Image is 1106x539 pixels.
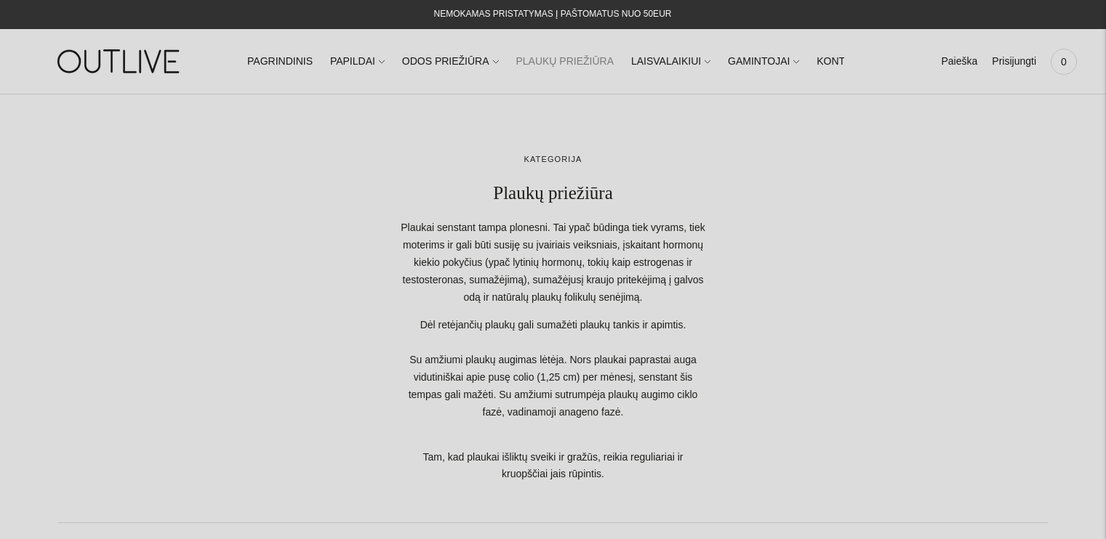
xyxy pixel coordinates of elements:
a: PAGRINDINIS [247,46,313,78]
a: KONTAKTAI [817,46,873,78]
a: PLAUKŲ PRIEŽIŪRA [516,46,614,78]
a: ODOS PRIEŽIŪRA [402,46,499,78]
a: Paieška [941,46,977,78]
img: OUTLIVE [29,36,211,86]
span: 0 [1054,52,1074,72]
a: Prisijungti [992,46,1036,78]
a: LAISVALAIKIUI [631,46,710,78]
a: GAMINTOJAI [728,46,799,78]
a: 0 [1051,46,1077,78]
div: NEMOKAMAS PRISTATYMAS Į PAŠTOMATUS NUO 50EUR [434,6,672,23]
a: PAPILDAI [330,46,385,78]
